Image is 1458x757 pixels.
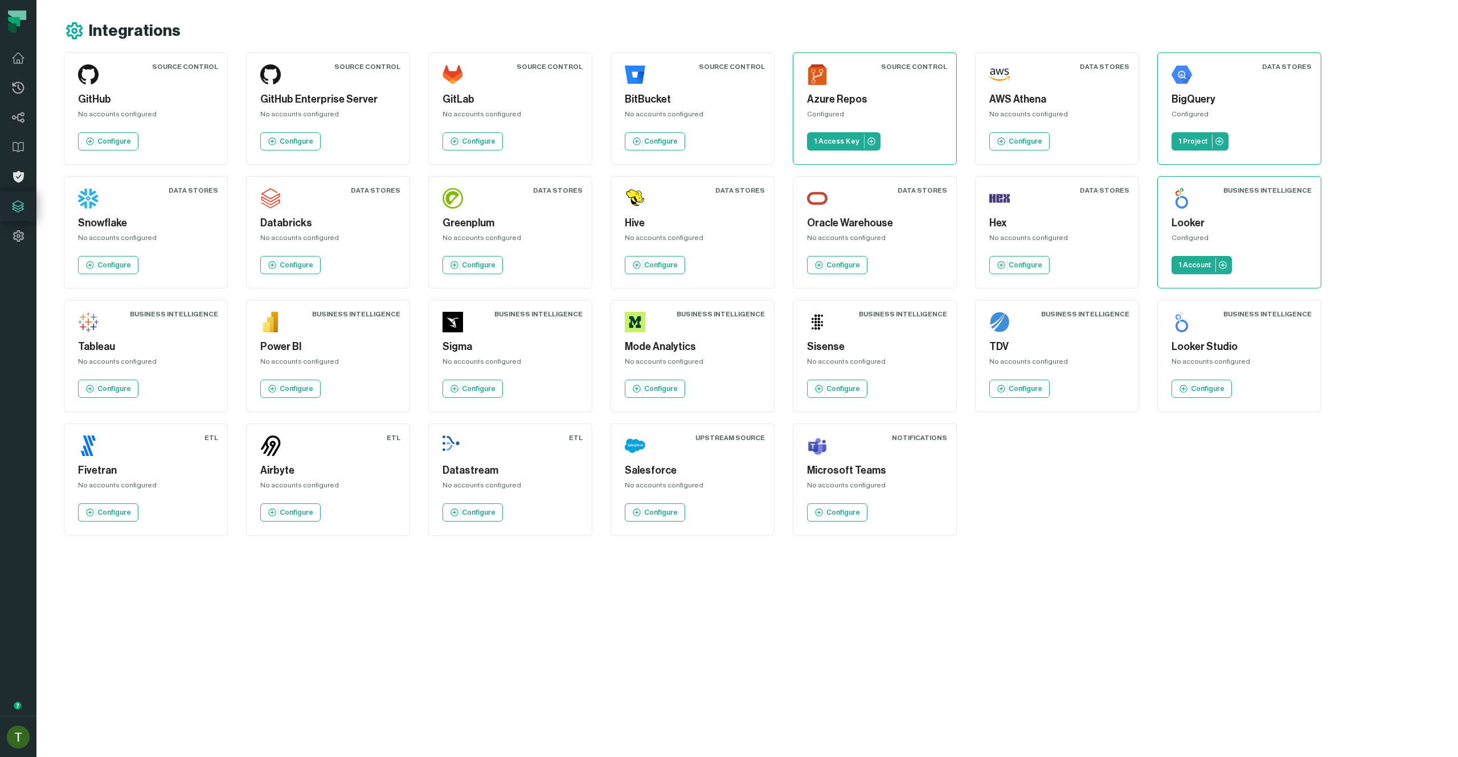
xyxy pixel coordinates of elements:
[443,256,503,274] a: Configure
[625,380,685,398] a: Configure
[807,357,943,371] div: No accounts configured
[644,384,678,393] p: Configure
[695,433,765,442] div: Upstream Source
[715,186,765,195] div: Data Stores
[78,215,214,231] h5: Snowflake
[260,436,281,456] img: Airbyte
[1223,186,1312,195] div: Business Intelligence
[1172,92,1307,107] h5: BigQuery
[443,481,578,494] div: No accounts configured
[97,508,131,517] p: Configure
[1172,380,1232,398] a: Configure
[807,463,943,478] h5: Microsoft Teams
[78,380,138,398] a: Configure
[625,312,645,332] img: Mode Analytics
[625,436,645,456] img: Salesforce
[78,312,99,332] img: Tableau
[78,463,214,478] h5: Fivetran
[989,256,1050,274] a: Configure
[989,64,1010,85] img: AWS Athena
[152,62,218,71] div: Source Control
[260,233,396,247] div: No accounts configured
[625,339,760,355] h5: Mode Analytics
[260,312,281,332] img: Power BI
[1172,132,1228,150] a: 1 Project
[260,132,321,150] a: Configure
[1172,312,1192,332] img: Looker Studio
[826,261,860,270] p: Configure
[625,109,760,123] div: No accounts configured
[807,92,943,107] h5: Azure Repos
[625,188,645,209] img: Hive
[1080,62,1129,71] div: Data Stores
[677,310,765,319] div: Business Intelligence
[807,233,943,247] div: No accounts configured
[807,132,880,150] a: 1 Access Key
[443,233,578,247] div: No accounts configured
[78,436,99,456] img: Fivetran
[78,339,214,355] h5: Tableau
[644,137,678,146] p: Configure
[1009,137,1042,146] p: Configure
[1178,137,1207,146] p: 1 Project
[625,503,685,522] a: Configure
[260,481,396,494] div: No accounts configured
[260,64,281,85] img: GitHub Enterprise Server
[334,62,400,71] div: Source Control
[443,463,578,478] h5: Datastream
[7,726,30,748] img: avatar of Tomer Galun
[807,64,828,85] img: Azure Repos
[989,188,1010,209] img: Hex
[494,310,583,319] div: Business Intelligence
[130,310,218,319] div: Business Intelligence
[644,508,678,517] p: Configure
[1172,64,1192,85] img: BigQuery
[625,233,760,247] div: No accounts configured
[625,215,760,231] h5: Hive
[443,215,578,231] h5: Greenplum
[443,92,578,107] h5: GitLab
[1172,256,1232,274] a: 1 Account
[443,357,578,371] div: No accounts configured
[78,109,214,123] div: No accounts configured
[260,188,281,209] img: Databricks
[443,339,578,355] h5: Sigma
[625,256,685,274] a: Configure
[807,380,867,398] a: Configure
[1223,310,1312,319] div: Business Intelligence
[78,256,138,274] a: Configure
[989,132,1050,150] a: Configure
[625,481,760,494] div: No accounts configured
[1172,109,1307,123] div: Configured
[807,188,828,209] img: Oracle Warehouse
[443,188,463,209] img: Greenplum
[807,109,943,123] div: Configured
[280,508,313,517] p: Configure
[989,380,1050,398] a: Configure
[625,357,760,371] div: No accounts configured
[443,380,503,398] a: Configure
[1080,186,1129,195] div: Data Stores
[97,261,131,270] p: Configure
[1172,188,1192,209] img: Looker
[260,256,321,274] a: Configure
[462,508,495,517] p: Configure
[859,310,947,319] div: Business Intelligence
[97,137,131,146] p: Configure
[625,132,685,150] a: Configure
[78,132,138,150] a: Configure
[204,433,218,442] div: ETL
[989,215,1125,231] h5: Hex
[280,137,313,146] p: Configure
[443,64,463,85] img: GitLab
[13,701,23,711] div: Tooltip anchor
[881,62,947,71] div: Source Control
[989,92,1125,107] h5: AWS Athena
[807,215,943,231] h5: Oracle Warehouse
[814,137,859,146] p: 1 Access Key
[807,503,867,522] a: Configure
[807,312,828,332] img: Sisense
[625,463,760,478] h5: Salesforce
[312,310,400,319] div: Business Intelligence
[989,339,1125,355] h5: TDV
